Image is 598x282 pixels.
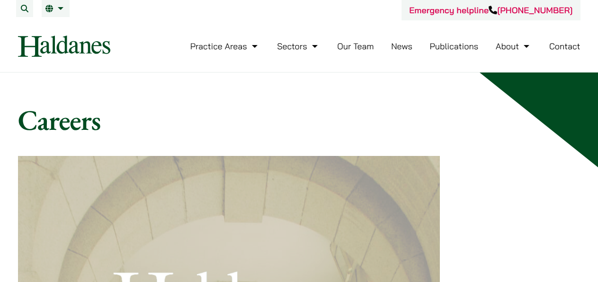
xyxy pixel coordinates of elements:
a: Practice Areas [190,41,260,52]
a: EN [45,5,66,12]
a: Publications [430,41,479,52]
img: Logo of Haldanes [18,36,110,57]
a: About [496,41,532,52]
h1: Careers [18,103,580,137]
a: Sectors [277,41,320,52]
a: News [391,41,412,52]
a: Our Team [337,41,374,52]
a: Emergency helpline[PHONE_NUMBER] [409,5,572,16]
a: Contact [549,41,580,52]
